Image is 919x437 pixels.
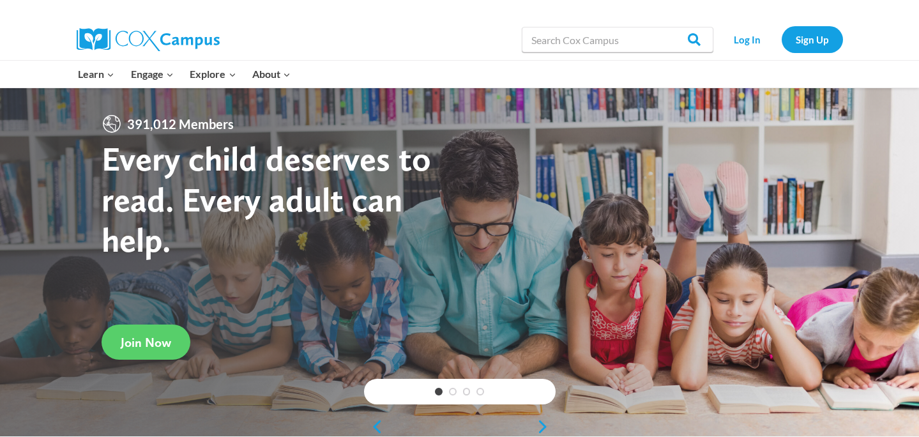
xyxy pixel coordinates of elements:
nav: Secondary Navigation [720,26,843,52]
a: Sign Up [782,26,843,52]
img: Cox Campus [77,28,220,51]
a: next [536,419,556,434]
a: Join Now [102,325,190,360]
span: Join Now [121,335,171,350]
span: Explore [190,66,236,82]
span: Engage [131,66,174,82]
a: 2 [449,388,457,395]
a: 3 [463,388,471,395]
strong: Every child deserves to read. Every adult can help. [102,138,431,260]
a: 1 [435,388,443,395]
span: About [252,66,291,82]
input: Search Cox Campus [522,27,713,52]
a: Log In [720,26,775,52]
a: previous [364,419,383,434]
a: 4 [476,388,484,395]
span: 391,012 Members [122,114,239,134]
span: Learn [78,66,114,82]
nav: Primary Navigation [70,61,299,88]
